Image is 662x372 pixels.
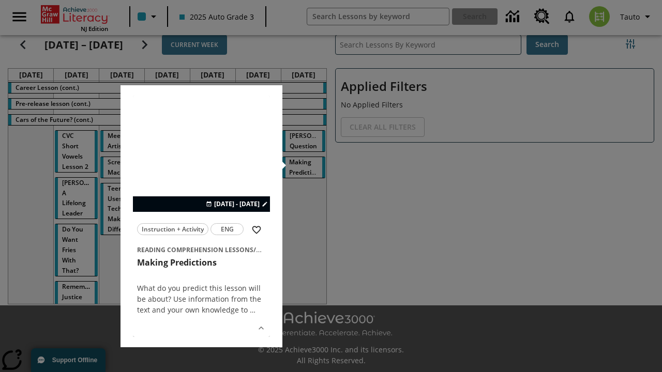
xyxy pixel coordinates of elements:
button: ENG [210,223,244,235]
span: Topic: Reading Comprehension Lessons/Making Predictions [137,244,266,255]
button: Show Details [253,320,269,336]
h3: Making Predictions [137,257,266,268]
button: Aug 31 - Aug 31 Choose Dates [204,199,270,209]
span: ENG [221,224,234,235]
span: Making Predictions [256,245,315,254]
span: Instruction + Activity [142,224,204,235]
span: … [250,305,255,315]
button: Add to Favorites [247,221,266,239]
span: Reading Comprehension Lessons [137,245,253,254]
div: What do you predict this lesson will be about? Use information from the text and your own knowled... [137,283,266,315]
span: / [253,244,262,254]
button: Instruction + Activity [137,223,208,235]
h4: undefined [137,268,266,281]
span: [DATE] - [DATE] [214,199,260,209]
div: lesson details [133,96,270,337]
